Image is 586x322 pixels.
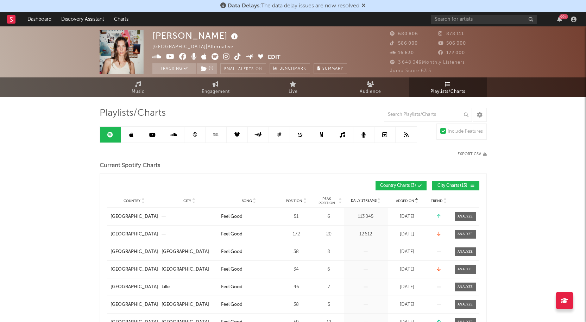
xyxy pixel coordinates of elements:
a: [GEOGRAPHIC_DATA] [111,284,158,291]
a: Music [100,77,177,97]
span: Song [242,199,252,203]
input: Search for artists [431,15,537,24]
span: Playlists/Charts [100,109,166,118]
button: City Charts(13) [432,181,479,190]
div: [DATE] [390,213,425,220]
div: [DATE] [390,231,425,238]
button: Tracking [152,63,196,74]
div: 46 [281,284,312,291]
span: Jump Score: 63.5 [390,69,431,73]
span: Country Charts ( 3 ) [380,184,416,188]
a: [GEOGRAPHIC_DATA] [162,301,218,308]
span: Audience [360,88,381,96]
em: On [256,67,262,71]
div: 8 [316,248,342,255]
span: 3 648 049 Monthly Listeners [390,60,465,65]
div: [PERSON_NAME] [152,30,240,42]
span: : The data delay issues are now resolved [228,3,359,9]
span: Summary [322,67,343,71]
div: Feel Good [221,231,242,238]
button: (1) [197,63,217,74]
a: [GEOGRAPHIC_DATA] [162,266,218,273]
span: 172 000 [438,51,465,55]
div: 20 [316,231,342,238]
span: Country [124,199,140,203]
a: Feel Good [221,248,277,255]
button: Country Charts(3) [376,181,427,190]
button: Summary [314,63,347,74]
a: Audience [332,77,409,97]
div: [DATE] [390,266,425,273]
span: ( 1 ) [196,63,217,74]
a: Charts [109,12,133,26]
div: [GEOGRAPHIC_DATA] | Alternative [152,43,241,51]
div: 5 [316,301,342,308]
a: Feel Good [221,266,277,273]
div: 38 [281,248,312,255]
div: Feel Good [221,301,242,308]
span: Current Spotify Charts [100,162,160,170]
div: [GEOGRAPHIC_DATA] [162,248,209,255]
div: 6 [316,213,342,220]
a: [GEOGRAPHIC_DATA] [111,266,158,273]
div: Feel Good [221,284,242,291]
div: Feel Good [221,248,242,255]
div: [DATE] [390,301,425,308]
span: Benchmark [279,65,306,73]
span: 586 000 [390,41,418,46]
div: 99 + [559,14,568,19]
span: Playlists/Charts [430,88,465,96]
button: 99+ [557,17,562,22]
a: Feel Good [221,231,277,238]
span: Dismiss [361,3,366,9]
a: Dashboard [23,12,56,26]
a: Playlists/Charts [409,77,487,97]
span: Music [132,88,145,96]
span: Added On [396,199,414,203]
div: Feel Good [221,213,242,220]
button: Email AlertsOn [220,63,266,74]
a: Live [254,77,332,97]
div: 113 045 [346,213,386,220]
span: Position [286,199,302,203]
a: [GEOGRAPHIC_DATA] [111,301,158,308]
div: 172 [281,231,312,238]
span: City [183,199,191,203]
div: [DATE] [390,248,425,255]
span: Data Delays [228,3,259,9]
span: Trend [431,199,442,203]
div: 34 [281,266,312,273]
a: Feel Good [221,213,277,220]
a: Lille [162,284,218,291]
span: Engagement [202,88,230,96]
div: [DATE] [390,284,425,291]
button: Export CSV [458,152,487,156]
input: Search Playlists/Charts [384,108,472,122]
div: 12 612 [346,231,386,238]
div: [GEOGRAPHIC_DATA] [162,301,209,308]
a: [GEOGRAPHIC_DATA] [111,248,158,255]
button: Edit [268,53,281,62]
span: City Charts ( 13 ) [436,184,469,188]
span: Peak Position [316,197,338,205]
a: [GEOGRAPHIC_DATA] [162,248,218,255]
div: Include Features [448,127,483,136]
a: Benchmark [270,63,310,74]
div: Lille [162,284,170,291]
div: [GEOGRAPHIC_DATA] [162,266,209,273]
span: Live [289,88,298,96]
span: Daily Streams [351,198,377,203]
span: 680 806 [390,32,418,36]
a: [GEOGRAPHIC_DATA] [111,213,158,220]
a: Discovery Assistant [56,12,109,26]
a: Engagement [177,77,254,97]
div: 7 [316,284,342,291]
div: 51 [281,213,312,220]
span: 878 111 [438,32,464,36]
a: Feel Good [221,284,277,291]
